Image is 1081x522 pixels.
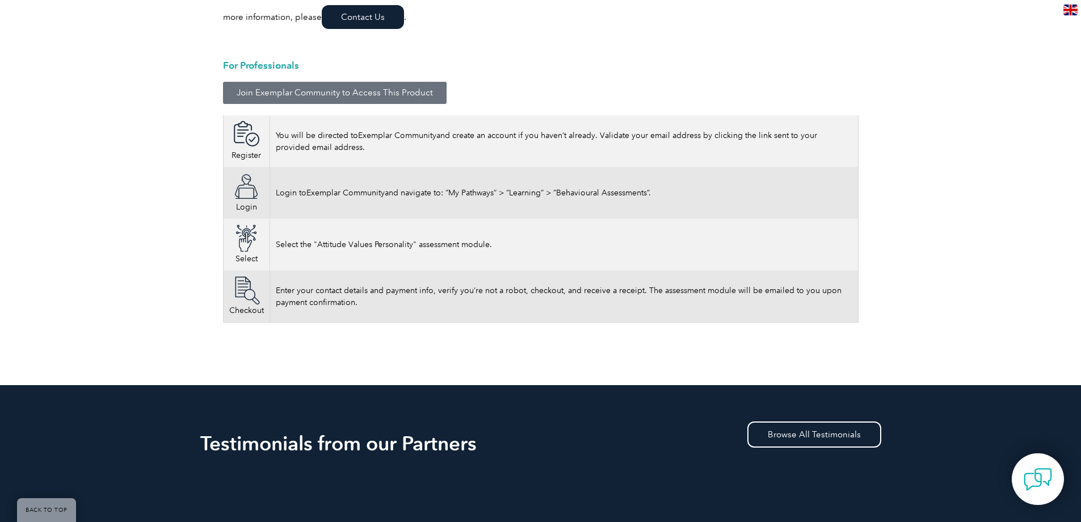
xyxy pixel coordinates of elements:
td: Select [223,219,270,270]
img: en [1063,5,1078,15]
a: Browse All Testimonials [747,421,881,448]
td: Register [223,115,270,167]
h4: For Professionals [223,61,859,70]
img: contact-chat.png [1024,465,1052,494]
h2: Testimonials from our Partners [200,435,881,453]
td: Login to and navigate to: “My Pathways” > “Learning” > “Behavioural Assessments”. [270,167,858,219]
a: Exemplar Community [358,131,436,140]
a: Exemplar Community [306,188,385,198]
td: Login [223,167,270,219]
td: Select the "Attitude Values Personality" assessment module. [270,219,858,270]
span: Join Exemplar Community to Access This Product [237,89,433,97]
td: Enter your contact details and payment info, verify you’re not a robot, checkout, and receive a r... [270,270,858,323]
td: You will be directed to and create an account if you haven’t already. Validate your email address... [270,115,858,167]
a: BACK TO TOP [17,498,76,522]
a: Join Exemplar Community to Access This Product [223,82,447,104]
td: Checkout [223,270,270,323]
a: Contact Us [322,5,404,29]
